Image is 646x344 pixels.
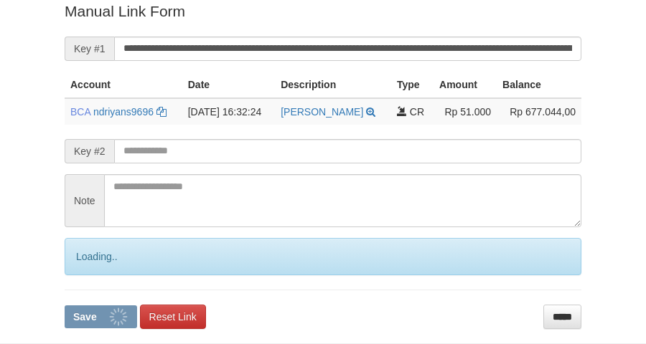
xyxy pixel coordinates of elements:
[149,311,197,322] span: Reset Link
[65,305,137,328] button: Save
[182,98,275,125] td: [DATE] 16:32:24
[93,106,154,118] a: ndriyans9696
[182,72,275,98] th: Date
[391,72,434,98] th: Type
[65,174,104,227] span: Note
[434,98,497,125] td: Rp 51.000
[434,72,497,98] th: Amount
[65,238,581,275] div: Loading..
[65,37,114,61] span: Key #1
[140,305,206,329] a: Reset Link
[275,72,391,98] th: Description
[410,106,424,118] span: CR
[497,72,581,98] th: Balance
[281,106,363,118] a: [PERSON_NAME]
[497,98,581,125] td: Rp 677.044,00
[65,1,581,21] p: Manual Link Form
[156,106,167,118] a: Copy ndriyans9696 to clipboard
[65,72,182,98] th: Account
[65,139,114,163] span: Key #2
[73,311,97,322] span: Save
[70,106,90,118] span: BCA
